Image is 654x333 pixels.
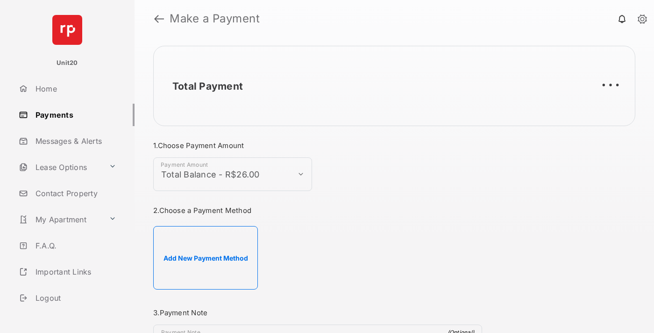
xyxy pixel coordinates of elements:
[15,130,135,152] a: Messages & Alerts
[15,182,135,205] a: Contact Property
[153,226,258,290] button: Add New Payment Method
[153,206,482,215] h3: 2. Choose a Payment Method
[57,58,78,68] p: Unit20
[153,308,482,317] h3: 3. Payment Note
[15,234,135,257] a: F.A.Q.
[15,261,120,283] a: Important Links
[52,15,82,45] img: svg+xml;base64,PHN2ZyB4bWxucz0iaHR0cDovL3d3dy53My5vcmcvMjAwMC9zdmciIHdpZHRoPSI2NCIgaGVpZ2h0PSI2NC...
[172,80,243,92] h2: Total Payment
[15,104,135,126] a: Payments
[15,78,135,100] a: Home
[15,208,105,231] a: My Apartment
[15,156,105,178] a: Lease Options
[15,287,135,309] a: Logout
[170,13,260,24] strong: Make a Payment
[153,141,482,150] h3: 1. Choose Payment Amount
